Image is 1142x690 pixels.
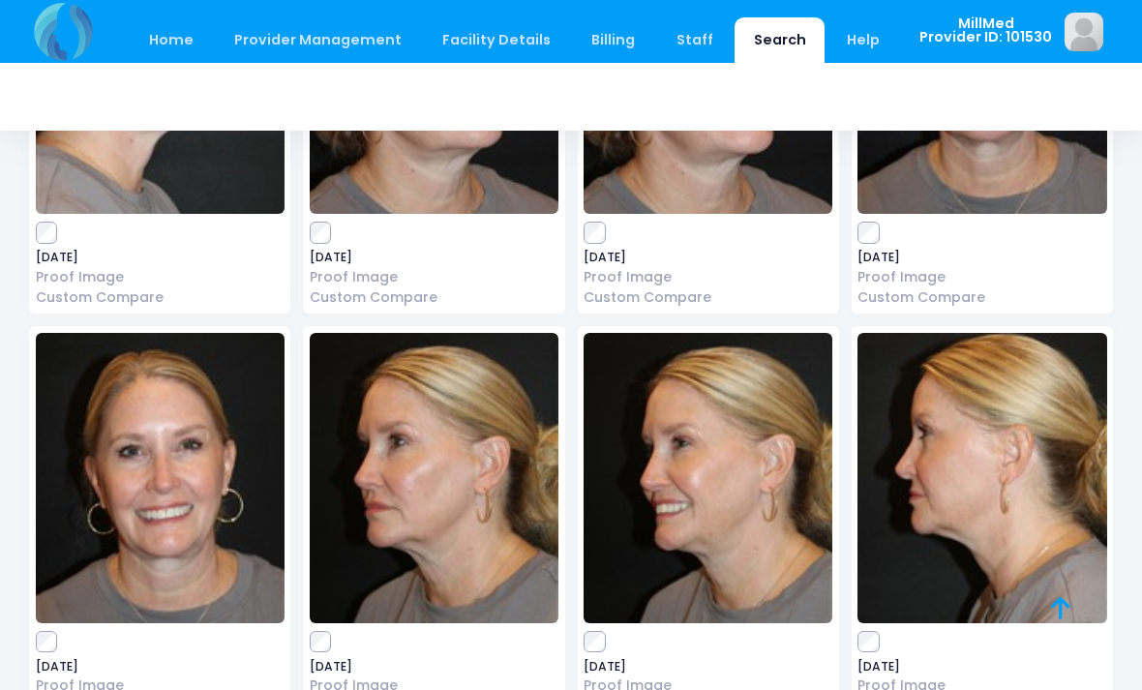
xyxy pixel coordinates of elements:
a: Proof Image [36,267,285,287]
img: image [584,333,832,623]
a: Custom Compare [36,287,285,308]
a: Proof Image [857,267,1106,287]
a: Proof Image [310,267,558,287]
span: [DATE] [857,252,1106,263]
a: Custom Compare [857,287,1106,308]
span: [DATE] [584,252,832,263]
a: Custom Compare [584,287,832,308]
span: [DATE] [857,661,1106,673]
a: Provider Management [215,17,420,63]
a: Search [735,17,825,63]
img: image [1065,13,1103,51]
img: image [36,333,285,623]
span: MillMed Provider ID: 101530 [919,16,1052,45]
a: Facility Details [424,17,570,63]
a: Proof Image [584,267,832,287]
span: [DATE] [584,661,832,673]
span: [DATE] [36,252,285,263]
img: image [857,333,1106,623]
img: image [310,333,558,623]
a: Home [130,17,212,63]
span: [DATE] [310,252,558,263]
a: Help [828,17,899,63]
a: Custom Compare [310,287,558,308]
a: Staff [657,17,732,63]
span: [DATE] [310,661,558,673]
a: Billing [573,17,654,63]
span: [DATE] [36,661,285,673]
